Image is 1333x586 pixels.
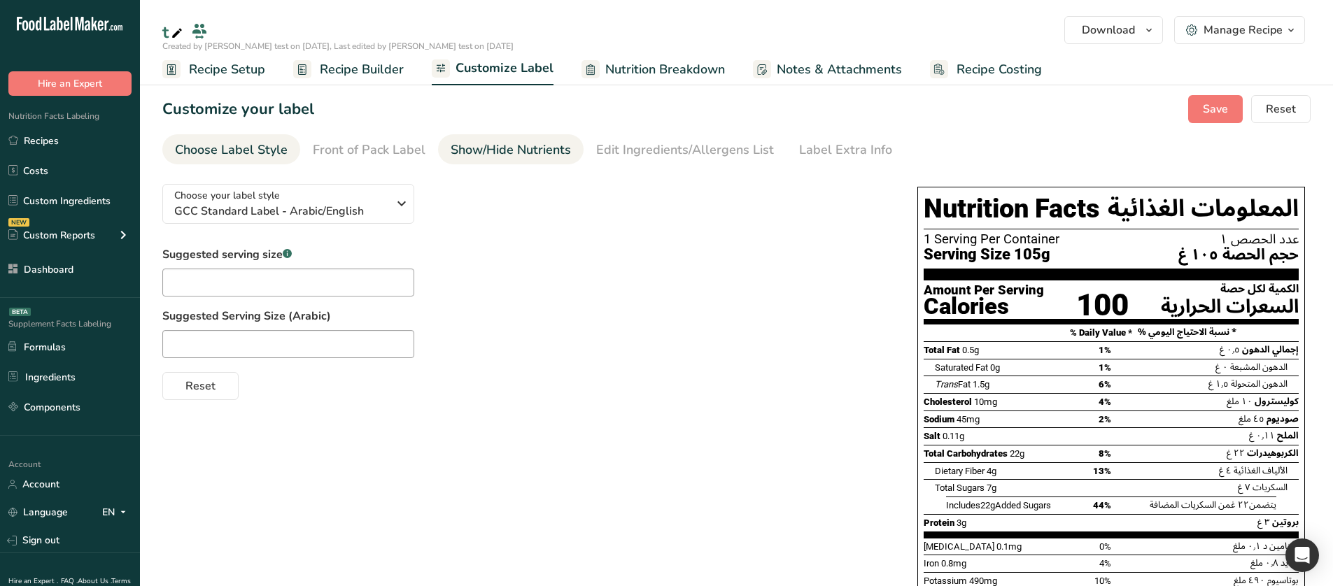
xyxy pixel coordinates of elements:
[924,517,954,528] span: Protein
[946,500,1051,510] span: Includes Added Sugars
[1231,374,1288,394] span: الدهون المتحولة
[313,141,425,159] div: Front of Pack Label
[162,184,414,224] button: Choose your label style GCC Standard Label - Arabic/English
[1099,379,1111,390] span: 6%
[162,98,314,121] h1: Customize your label
[320,60,404,79] span: Recipe Builder
[1082,22,1135,38] span: Download
[1208,374,1229,394] span: ١٫٥ غ
[924,297,1044,316] div: Calories
[1231,495,1249,515] span: ٢٢ غ
[777,60,902,79] span: Notes & Attachments
[1219,461,1232,480] span: ٤ غ
[9,308,31,316] div: BETA
[174,188,280,203] span: Choose your label style
[996,541,1022,552] span: 0.1mg
[8,218,29,227] div: NEW
[1138,326,1299,340] div: % نسبة الاحتياج اليومي *
[1099,558,1111,569] span: 4%
[596,141,774,159] div: Edit Ingredients/Allergens List
[1076,294,1129,317] div: 100
[1266,101,1296,117] span: Reset
[957,517,966,528] span: 3g
[78,576,111,586] a: About Us .
[924,193,1299,229] h1: Nutrition Facts
[935,362,988,373] span: Saturated Fat
[1239,409,1264,429] span: ٤٥ ملغ
[1215,357,1228,377] span: ٠ غ
[1203,101,1228,117] span: Save
[1277,426,1299,445] span: الملح
[1161,297,1299,316] div: السعرات الحرارية
[1249,426,1275,445] span: ٠٫١١ غ
[1093,500,1111,510] span: 44%
[990,362,1000,373] span: 0g
[924,448,1008,459] span: Total Carbohydrates
[924,541,994,552] span: [MEDICAL_DATA]
[1253,478,1288,497] span: السكريات
[581,54,725,85] a: Nutrition Breakdown
[175,141,288,159] div: Choose Label Style
[974,396,997,407] span: 10mg
[1247,443,1299,463] span: الكربوهيدرات
[451,141,571,159] div: Show/Hide Nutrients
[1220,340,1240,359] span: ٠٫٥ غ
[61,576,78,586] a: FAQ .
[935,466,985,476] span: Dietary Fiber
[1099,396,1111,407] span: 4%
[293,54,404,85] a: Recipe Builder
[8,71,132,96] button: Hire an Expert
[980,500,995,510] span: 22g
[924,246,1050,264] span: Serving Size 105g
[943,431,964,441] span: 0.11g
[1220,232,1299,246] span: عدد الحصص ١
[432,52,553,86] a: Customize Label
[162,54,265,85] a: Recipe Setup
[1099,414,1111,424] span: 2%
[1099,362,1111,373] span: 1%
[1108,193,1299,225] span: المعلومات الغذائية
[941,558,966,569] span: 0.8mg
[185,378,216,394] span: Reset
[957,414,980,424] span: 45mg
[1099,345,1111,355] span: 1%
[162,246,414,263] label: Suggested serving size
[1099,448,1111,459] span: 8%
[935,483,985,493] span: Total Sugars
[162,41,514,52] span: Created by [PERSON_NAME] test on [DATE], Last edited by [PERSON_NAME] test on [DATE]
[1281,553,1299,573] span: حديد
[1257,513,1270,532] span: ٣ غ
[935,379,958,390] i: Trans
[1285,538,1319,572] div: Open Intercom Messenger
[8,228,95,243] div: Custom Reports
[962,345,979,355] span: 0.5g
[1188,95,1243,123] button: Save
[1250,553,1278,573] span: ٠٫٨ ملغ
[1251,95,1311,123] button: Reset
[930,54,1042,85] a: Recipe Costing
[1230,357,1288,377] span: الدهون المشبعة
[924,345,960,355] span: Total Fat
[969,576,997,586] span: 490mg
[8,500,68,524] a: Language
[924,558,939,569] span: Iron
[1150,495,1276,515] span: يتضمن من السكريات المضافة
[987,466,996,476] span: 4g
[924,431,940,441] span: Salt
[924,414,954,424] span: Sodium
[1161,280,1299,316] div: الكمية لكل حصة
[1099,541,1111,552] span: 0%
[1204,22,1283,38] div: Manage Recipe
[1272,513,1299,532] span: بروتين
[8,576,58,586] a: Hire an Expert .
[162,372,239,400] button: Reset
[162,20,185,45] div: t
[1255,392,1299,411] span: كوليسترول
[987,483,996,493] span: 7g
[935,379,971,390] span: Fat
[924,232,1299,246] div: 1 Serving Per Container
[162,308,889,324] label: Suggested Serving Size (Arabic)
[1178,246,1299,264] span: حجم الحصة ١٠٥ غ
[189,60,265,79] span: Recipe Setup
[1227,443,1245,463] span: ٢٢ غ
